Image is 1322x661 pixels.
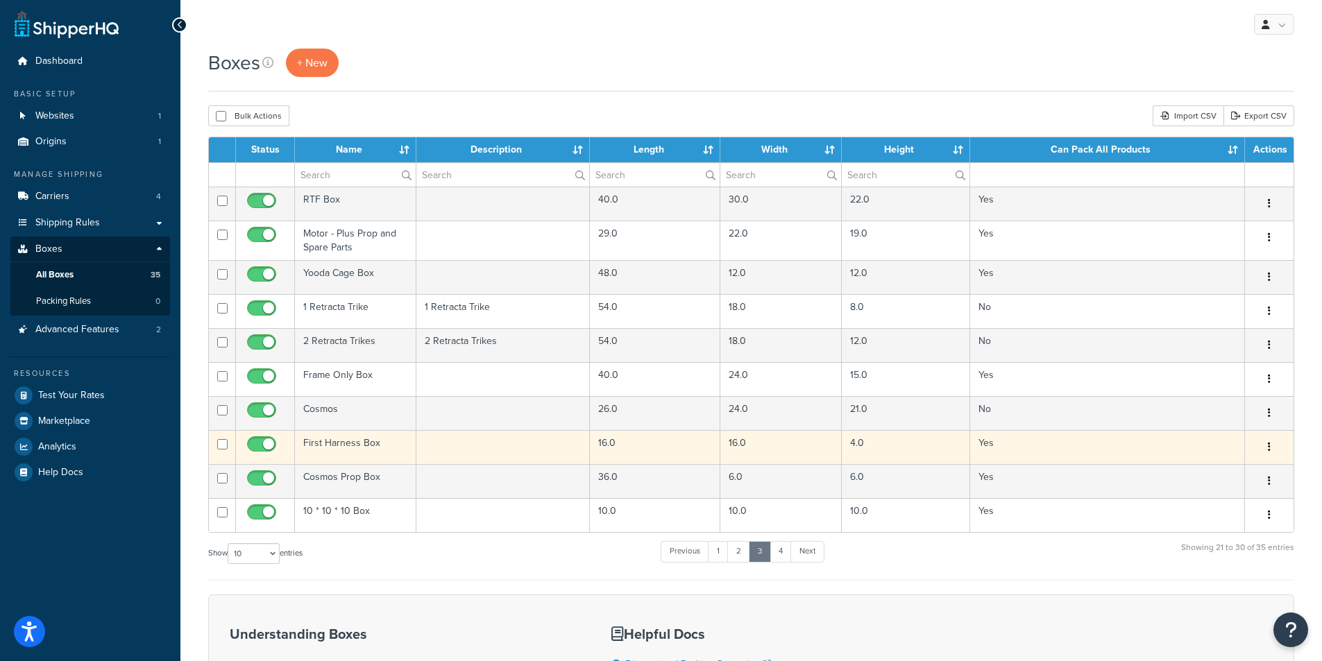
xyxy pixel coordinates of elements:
td: Yes [970,260,1245,294]
a: Packing Rules 0 [10,289,170,314]
td: Yes [970,498,1245,532]
span: Dashboard [35,55,83,67]
td: Yes [970,464,1245,498]
td: 36.0 [590,464,720,498]
h1: Boxes [208,49,260,76]
span: Packing Rules [36,295,91,307]
td: 24.0 [720,362,842,396]
td: No [970,396,1245,430]
td: 18.0 [720,294,842,328]
td: 10.0 [720,498,842,532]
a: Export CSV [1223,105,1294,126]
span: Origins [35,136,67,148]
td: No [970,328,1245,362]
th: Status [236,137,295,162]
td: 24.0 [720,396,842,430]
li: Help Docs [10,460,170,485]
a: + New [286,49,339,77]
td: 22.0 [720,221,842,260]
td: Cosmos Prop Box [295,464,416,498]
th: Length : activate to sort column ascending [590,137,720,162]
th: Description : activate to sort column ascending [416,137,591,162]
input: Search [720,163,841,187]
td: First Harness Box [295,430,416,464]
td: 29.0 [590,221,720,260]
select: Showentries [228,543,280,564]
td: 2 Retracta Trikes [295,328,416,362]
td: 30.0 [720,187,842,221]
a: Origins 1 [10,129,170,155]
span: Marketplace [38,415,90,427]
h3: Understanding Boxes [230,626,577,642]
td: 12.0 [842,260,970,294]
span: + New [297,55,328,71]
li: Shipping Rules [10,210,170,236]
span: Boxes [35,243,62,255]
a: Carriers 4 [10,184,170,209]
a: Marketplace [10,409,170,433]
td: 54.0 [590,328,720,362]
span: Analytics [38,441,76,453]
span: Websites [35,110,74,122]
li: Packing Rules [10,289,170,314]
td: Cosmos [295,396,416,430]
td: 21.0 [842,396,970,430]
td: Yooda Cage Box [295,260,416,294]
td: No [970,294,1245,328]
input: Search [590,163,720,187]
td: 40.0 [590,187,720,221]
a: 2 [727,541,750,562]
li: Advanced Features [10,317,170,343]
a: ShipperHQ Home [15,10,119,38]
a: 4 [770,541,792,562]
a: Next [790,541,824,562]
span: 2 [156,324,161,336]
th: Actions [1245,137,1294,162]
td: 10.0 [842,498,970,532]
td: Yes [970,221,1245,260]
a: Advanced Features 2 [10,317,170,343]
th: Height : activate to sort column ascending [842,137,970,162]
td: 15.0 [842,362,970,396]
td: 22.0 [842,187,970,221]
span: 0 [155,295,160,307]
td: 54.0 [590,294,720,328]
td: 48.0 [590,260,720,294]
td: 1 Retracta Trike [295,294,416,328]
th: Name : activate to sort column ascending [295,137,416,162]
label: Show entries [208,543,303,564]
span: Test Your Rates [38,390,105,402]
td: Yes [970,430,1245,464]
span: 1 [158,136,161,148]
td: 16.0 [720,430,842,464]
td: 6.0 [720,464,842,498]
td: 6.0 [842,464,970,498]
div: Resources [10,368,170,379]
a: Analytics [10,434,170,459]
li: Test Your Rates [10,383,170,408]
button: Open Resource Center [1273,612,1308,647]
a: Boxes [10,237,170,262]
a: 1 [708,541,729,562]
td: 1 Retracta Trike [416,294,591,328]
td: 4.0 [842,430,970,464]
td: 2 Retracta Trikes [416,328,591,362]
td: 19.0 [842,221,970,260]
input: Search [842,163,969,187]
div: Manage Shipping [10,169,170,180]
li: Origins [10,129,170,155]
span: All Boxes [36,269,74,281]
td: Frame Only Box [295,362,416,396]
td: Yes [970,362,1245,396]
th: Can Pack All Products : activate to sort column ascending [970,137,1245,162]
td: 8.0 [842,294,970,328]
span: Shipping Rules [35,217,100,229]
td: 18.0 [720,328,842,362]
li: Dashboard [10,49,170,74]
a: 3 [749,541,771,562]
span: 1 [158,110,161,122]
a: Websites 1 [10,103,170,129]
td: 12.0 [842,328,970,362]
